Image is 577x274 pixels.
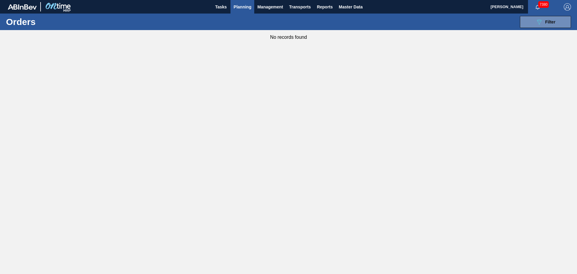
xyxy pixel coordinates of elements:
[257,3,283,11] span: Management
[339,3,362,11] span: Master Data
[520,16,571,28] button: Filter
[8,4,37,10] img: TNhmsLtSVTkK8tSr43FrP2fwEKptu5GPRR3wAAAABJRU5ErkJggg==
[6,18,96,25] h1: Orders
[289,3,311,11] span: Transports
[234,3,251,11] span: Planning
[214,3,227,11] span: Tasks
[528,3,547,11] button: Notifications
[564,3,571,11] img: Logout
[545,20,555,24] span: Filter
[538,1,549,8] span: 7380
[317,3,333,11] span: Reports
